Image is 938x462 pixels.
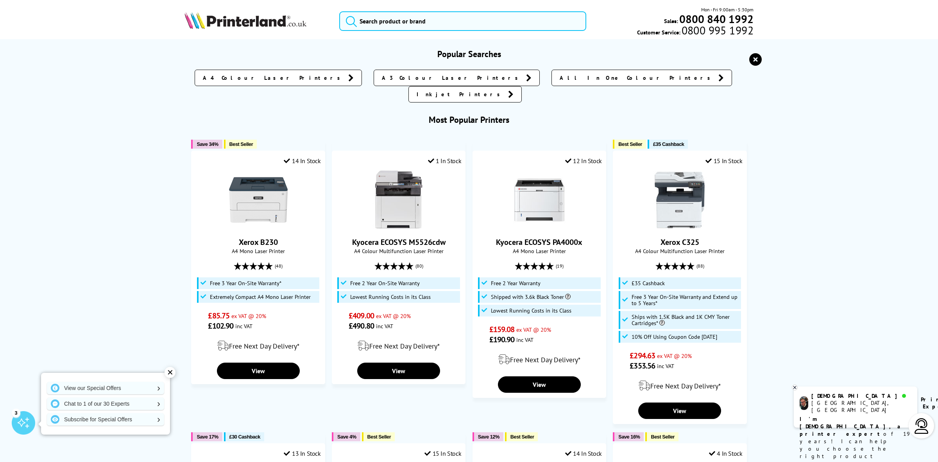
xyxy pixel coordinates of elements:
[229,171,288,229] img: Xerox B230
[489,324,515,334] span: £159.08
[556,259,564,273] span: (19)
[648,140,688,149] button: £35 Cashback
[275,259,283,273] span: (48)
[195,335,320,357] div: modal_delivery
[362,432,395,441] button: Best Seller
[498,376,581,393] a: View
[709,449,743,457] div: 4 In Stock
[657,362,674,370] span: inc VAT
[208,321,233,331] span: £102.90
[516,326,551,333] span: ex VAT @ 20%
[165,367,175,378] div: ✕
[369,171,428,229] img: Kyocera ECOSYS M5526cdw
[12,408,20,417] div: 3
[565,449,602,457] div: 14 In Stock
[645,432,678,441] button: Best Seller
[613,432,644,441] button: Save 16%
[191,432,222,441] button: Save 17%
[349,311,374,321] span: £409.00
[184,114,754,125] h3: Most Popular Printers
[339,11,586,31] input: Search product or brand
[47,413,164,426] a: Subscribe for Special Offers
[208,311,229,321] span: £85.75
[701,6,754,13] span: Mon - Fri 9:00am - 5:30pm
[332,432,360,441] button: Save 4%
[651,434,675,440] span: Best Seller
[489,334,515,345] span: £190.90
[184,49,754,59] h3: Popular Searches
[235,322,252,330] span: inc VAT
[229,141,253,147] span: Best Seller
[47,382,164,394] a: View our Special Offers
[618,434,640,440] span: Save 16%
[678,15,754,23] a: 0800 840 1992
[505,432,538,441] button: Best Seller
[637,27,754,36] span: Customer Service:
[376,312,411,320] span: ex VAT @ 20%
[191,140,222,149] button: Save 34%
[618,141,642,147] span: Best Seller
[357,363,440,379] a: View
[630,351,655,361] span: £294.63
[195,70,362,86] a: A4 Colour Laser Printers
[510,223,569,231] a: Kyocera ECOSYS PA4000x
[661,237,699,247] a: Xerox C325
[657,352,692,360] span: ex VAT @ 20%
[229,434,260,440] span: £30 Cashback
[349,321,374,331] span: £490.80
[696,259,704,273] span: (88)
[650,223,709,231] a: Xerox C325
[491,294,571,300] span: Shipped with 3.6k Black Toner
[350,280,420,286] span: Free 2 Year On-Site Warranty
[224,140,257,149] button: Best Seller
[510,171,569,229] img: Kyocera ECOSYS PA4000x
[800,415,911,460] p: of 19 years! I can help you choose the right product
[664,17,678,25] span: Sales:
[478,434,499,440] span: Save 12%
[197,434,218,440] span: Save 17%
[231,312,266,320] span: ex VAT @ 20%
[811,392,911,399] div: [DEMOGRAPHIC_DATA]
[408,86,522,102] a: Inkjet Printers
[613,140,646,149] button: Best Seller
[210,294,311,300] span: Extremely Compact A4 Mono Laser Printer
[914,418,929,434] img: user-headset-light.svg
[679,12,754,26] b: 0800 840 1992
[491,280,541,286] span: Free 2 Year Warranty
[632,294,739,306] span: Free 3 Year On-Site Warranty and Extend up to 5 Years*
[638,403,721,419] a: View
[565,157,602,165] div: 12 In Stock
[491,307,571,314] span: Lowest Running Costs in its Class
[284,157,320,165] div: 14 In Stock
[811,399,911,413] div: [GEOGRAPHIC_DATA], [GEOGRAPHIC_DATA]
[350,294,431,300] span: Lowest Running Costs in its Class
[417,90,504,98] span: Inkjet Printers
[632,314,739,326] span: Ships with 1.5K Black and 1K CMY Toner Cartridges*
[376,322,393,330] span: inc VAT
[477,349,602,370] div: modal_delivery
[632,334,717,340] span: 10% Off Using Coupon Code [DATE]
[617,247,742,255] span: A4 Colour Multifunction Laser Printer
[382,74,522,82] span: A3 Colour Laser Printers
[510,434,534,440] span: Best Seller
[653,141,684,147] span: £35 Cashback
[195,247,320,255] span: A4 Mono Laser Printer
[224,432,264,441] button: £30 Cashback
[210,280,281,286] span: Free 3 Year On-Site Warranty*
[229,223,288,231] a: Xerox B230
[428,157,462,165] div: 1 In Stock
[630,361,655,371] span: £353.56
[800,396,808,410] img: chris-livechat.png
[680,27,754,34] span: 0800 995 1992
[516,336,533,343] span: inc VAT
[369,223,428,231] a: Kyocera ECOSYS M5526cdw
[650,171,709,229] img: Xerox C325
[337,434,356,440] span: Save 4%
[424,449,461,457] div: 15 In Stock
[352,237,446,247] a: Kyocera ECOSYS M5526cdw
[477,247,602,255] span: A4 Mono Laser Printer
[197,141,218,147] span: Save 34%
[217,363,300,379] a: View
[705,157,742,165] div: 15 In Stock
[367,434,391,440] span: Best Seller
